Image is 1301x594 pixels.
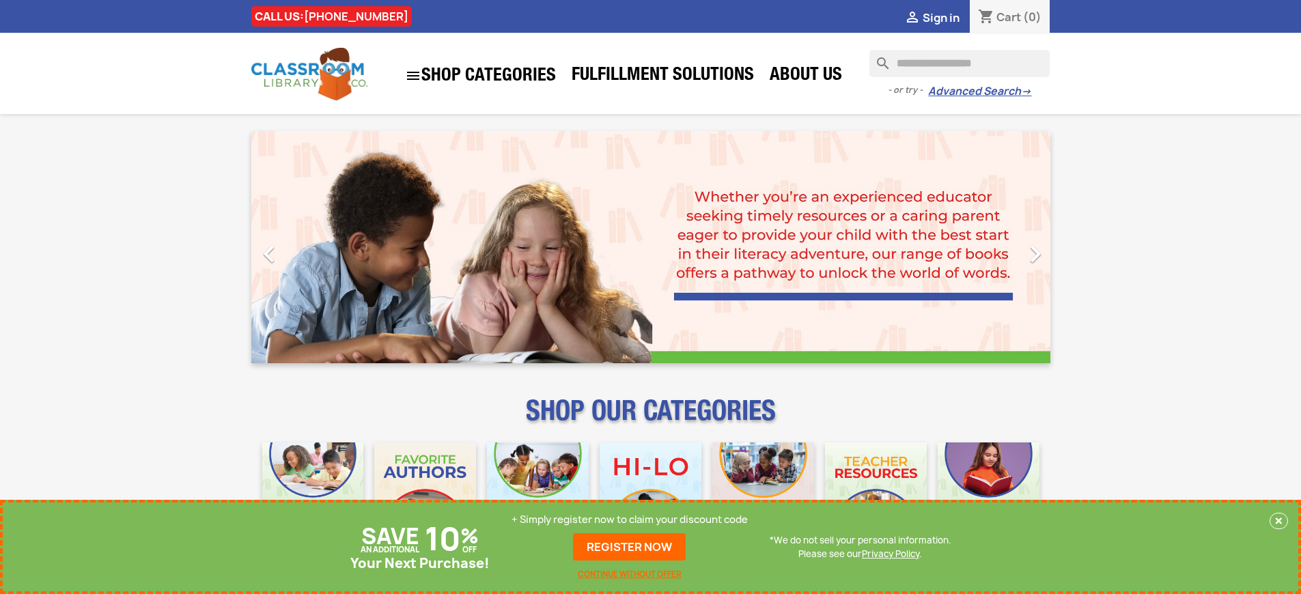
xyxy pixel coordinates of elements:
a: Advanced Search→ [928,85,1031,98]
img: CLC_Favorite_Authors_Mobile.jpg [374,442,476,544]
a:  Sign in [904,10,960,25]
img: CLC_Bulk_Mobile.jpg [262,442,364,544]
a: Next [930,131,1050,363]
div: CALL US: [251,6,412,27]
a: [PHONE_NUMBER] [304,9,408,24]
a: Fulfillment Solutions [565,63,761,90]
a: About Us [763,63,849,90]
ul: Carousel container [251,131,1050,363]
p: SHOP OUR CATEGORIES [251,407,1050,432]
img: CLC_Dyslexia_Mobile.jpg [938,442,1039,544]
span: Cart [996,10,1021,25]
img: Classroom Library Company [251,48,367,100]
img: CLC_Phonics_And_Decodables_Mobile.jpg [487,442,589,544]
span: Sign in [923,10,960,25]
i: search [869,50,886,66]
i: shopping_cart [978,10,994,26]
span: - or try - [888,83,928,97]
img: CLC_Teacher_Resources_Mobile.jpg [825,442,927,544]
span: → [1021,85,1031,98]
img: CLC_HiLo_Mobile.jpg [600,442,701,544]
i:  [1018,237,1052,271]
a: SHOP CATEGORIES [398,61,563,91]
i:  [405,68,421,84]
input: Search [869,50,1050,77]
a: Previous [251,131,372,363]
span: (0) [1023,10,1041,25]
img: CLC_Fiction_Nonfiction_Mobile.jpg [712,442,814,544]
i:  [252,237,286,271]
i:  [904,10,921,27]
